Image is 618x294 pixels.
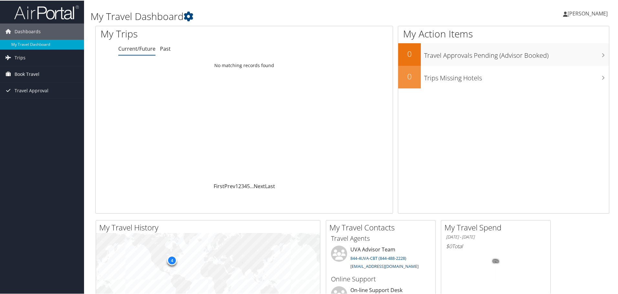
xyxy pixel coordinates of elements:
[398,48,421,59] h2: 0
[329,221,435,232] h2: My Travel Contacts
[350,263,419,269] a: [EMAIL_ADDRESS][DOMAIN_NAME]
[224,182,235,189] a: Prev
[424,70,609,82] h3: Trips Missing Hotels
[15,82,48,98] span: Travel Approval
[160,45,171,52] a: Past
[214,182,224,189] a: First
[446,233,546,239] h6: [DATE] - [DATE]
[238,182,241,189] a: 2
[241,182,244,189] a: 3
[331,233,431,242] h3: Travel Agents
[235,182,238,189] a: 1
[398,26,609,40] h1: My Action Items
[244,182,247,189] a: 4
[493,259,498,263] tspan: 0%
[398,43,609,65] a: 0Travel Approvals Pending (Advisor Booked)
[101,26,264,40] h1: My Trips
[398,70,421,81] h2: 0
[99,221,320,232] h2: My Travel History
[424,47,609,59] h3: Travel Approvals Pending (Advisor Booked)
[254,182,265,189] a: Next
[118,45,155,52] a: Current/Future
[247,182,250,189] a: 5
[14,4,79,19] img: airportal-logo.png
[350,255,406,260] a: 844-4UVA-CBT (844-488-2228)
[331,274,431,283] h3: Online Support
[15,66,39,82] span: Book Travel
[446,242,452,249] span: $0
[265,182,275,189] a: Last
[328,245,434,271] li: UVA Advisor Team
[398,65,609,88] a: 0Trips Missing Hotels
[167,255,177,265] div: 4
[15,49,26,65] span: Trips
[444,221,550,232] h2: My Travel Spend
[91,9,440,23] h1: My Travel Dashboard
[568,9,608,16] span: [PERSON_NAME]
[15,23,41,39] span: Dashboards
[563,3,614,23] a: [PERSON_NAME]
[446,242,546,249] h6: Total
[250,182,254,189] span: …
[96,59,393,71] td: No matching records found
